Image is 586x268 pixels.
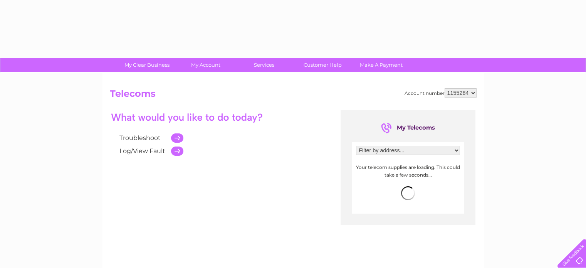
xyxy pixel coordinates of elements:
a: Troubleshoot [119,134,161,142]
a: Log/View Fault [119,147,165,155]
h2: Telecoms [110,88,477,103]
a: Services [232,58,296,72]
img: loading [401,186,415,200]
a: My Clear Business [115,58,179,72]
div: My Telecoms [381,122,435,134]
a: My Account [174,58,237,72]
p: Your telecom supplies are loading. This could take a few seconds... [356,163,460,178]
a: Customer Help [291,58,354,72]
a: Make A Payment [349,58,413,72]
div: Account number [405,88,477,98]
